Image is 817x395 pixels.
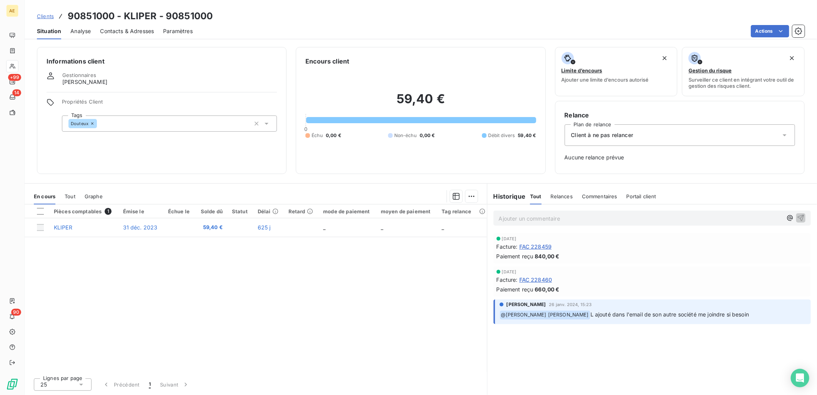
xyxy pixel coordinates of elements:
[312,132,323,139] span: Échu
[258,224,271,231] span: 625 j
[62,72,96,78] span: Gestionnaires
[54,208,114,215] div: Pièces comptables
[497,276,518,284] span: Facture :
[71,121,88,126] span: Douteux
[305,91,536,114] h2: 59,40 €
[37,12,54,20] a: Clients
[519,243,552,251] span: FAC 228459
[571,131,634,139] span: Client à ne pas relancer
[288,208,314,214] div: Retard
[689,67,732,74] span: Gestion du risque
[200,224,223,231] span: 59,40 €
[323,208,372,214] div: mode de paiement
[502,269,517,274] span: [DATE]
[326,132,341,139] span: 0,00 €
[11,309,21,316] span: 90
[394,132,417,139] span: Non-échu
[497,252,534,260] span: Paiement reçu
[565,110,795,120] h6: Relance
[381,224,383,231] span: _
[305,57,349,66] h6: Encours client
[105,208,112,215] span: 1
[6,378,18,390] img: Logo LeanPay
[518,132,536,139] span: 59,40 €
[144,377,155,393] button: 1
[6,5,18,17] div: AE
[8,74,21,81] span: +99
[232,208,248,214] div: Statut
[791,369,809,387] div: Open Intercom Messenger
[85,193,103,199] span: Graphe
[507,301,546,308] span: [PERSON_NAME]
[168,208,191,214] div: Échue le
[590,311,749,318] span: L ajouté dans l'email de son autre société me joindre si besoin
[68,9,213,23] h3: 90851000 - KLIPER - 90851000
[442,224,444,231] span: _
[34,193,55,199] span: En cours
[65,193,75,199] span: Tout
[420,132,435,139] span: 0,00 €
[62,78,107,86] span: [PERSON_NAME]
[551,193,573,199] span: Relances
[200,208,223,214] div: Solde dû
[40,381,47,388] span: 25
[535,285,560,293] span: 660,00 €
[54,224,72,231] span: KLIPER
[519,276,552,284] span: FAC 228460
[535,252,560,260] span: 840,00 €
[62,99,277,109] span: Propriétés Client
[155,377,194,393] button: Suivant
[549,302,592,307] span: 26 janv. 2024, 15:23
[562,77,649,83] span: Ajouter une limite d’encours autorisé
[500,311,590,320] span: @ [PERSON_NAME] [PERSON_NAME]
[627,193,656,199] span: Portail client
[97,120,103,127] input: Ajouter une valeur
[123,224,158,231] span: 31 déc. 2023
[562,67,602,74] span: Limite d’encours
[442,208,482,214] div: Tag relance
[304,126,307,132] span: 0
[149,381,151,388] span: 1
[565,154,795,161] span: Aucune relance prévue
[381,208,432,214] div: moyen de paiement
[70,27,91,35] span: Analyse
[530,193,542,199] span: Tout
[682,47,805,96] button: Gestion du risqueSurveiller ce client en intégrant votre outil de gestion des risques client.
[582,193,617,199] span: Commentaires
[163,27,193,35] span: Paramètres
[323,224,325,231] span: _
[12,89,21,96] span: 14
[37,13,54,19] span: Clients
[497,285,534,293] span: Paiement reçu
[98,377,144,393] button: Précédent
[100,27,154,35] span: Contacts & Adresses
[751,25,789,37] button: Actions
[689,77,798,89] span: Surveiller ce client en intégrant votre outil de gestion des risques client.
[555,47,678,96] button: Limite d’encoursAjouter une limite d’encours autorisé
[487,192,526,201] h6: Historique
[497,243,518,251] span: Facture :
[47,57,277,66] h6: Informations client
[258,208,279,214] div: Délai
[488,132,515,139] span: Débit divers
[502,236,517,241] span: [DATE]
[123,208,159,214] div: Émise le
[37,27,61,35] span: Situation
